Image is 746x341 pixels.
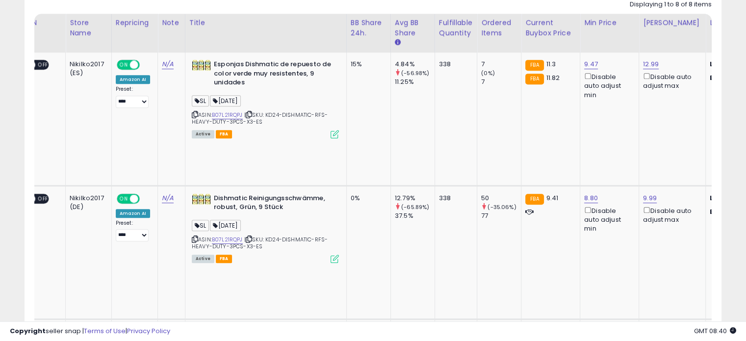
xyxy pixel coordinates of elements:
div: 338 [439,60,469,69]
a: B07L21RQPJ [212,111,243,119]
span: 11.82 [546,73,560,82]
span: [DATE] [210,220,241,231]
strong: Copyright [10,326,46,336]
div: 77 [481,211,521,220]
span: SL [192,220,209,231]
span: ON [118,194,130,203]
small: FBA [525,60,543,71]
div: 11.25% [395,78,435,86]
div: Min Price [584,18,635,28]
div: ASIN: [192,60,339,137]
div: 37.5% [395,211,435,220]
small: FBA [525,74,543,84]
div: Title [189,18,342,28]
div: 0% [351,194,383,203]
div: 7 [481,60,521,69]
small: (-56.98%) [401,69,429,77]
b: Dishmatic Reinigungsschwämme, robust, Grün, 9 Stück [214,194,333,214]
span: SL [192,95,209,106]
small: Avg BB Share. [395,38,401,47]
a: 8.80 [584,193,598,203]
div: 15% [351,60,383,69]
div: Fulfillable Quantity [439,18,473,38]
span: [DATE] [210,95,241,106]
a: Privacy Policy [127,326,170,336]
div: 4.84% [395,60,435,69]
span: ON [118,61,130,69]
img: 51mBS6U6D2L._SL40_.jpg [192,194,211,205]
div: Avg BB Share [395,18,431,38]
small: (-35.06%) [488,203,516,211]
span: 11.3 [546,59,556,69]
div: Nikilko2017 (ES) [70,60,104,78]
div: Preset: [116,220,150,242]
span: OFF [35,194,51,203]
a: Terms of Use [84,326,126,336]
a: N/A [162,59,174,69]
a: 9.99 [643,193,657,203]
div: ASIN: [192,194,339,262]
div: 12.79% [395,194,435,203]
span: 2025-09-7 08:40 GMT [694,326,736,336]
div: seller snap | | [10,327,170,336]
a: 12.99 [643,59,659,69]
div: Disable auto adjust max [643,205,698,224]
span: FBA [216,130,232,138]
span: OFF [138,194,154,203]
span: 9.41 [546,193,559,203]
div: 50 [481,194,521,203]
span: OFF [138,61,154,69]
span: | SKU: KD24-DISHMATIC-RFS-HEAVY-DUTY-3PCS-X3-ES [192,111,328,126]
a: 9.47 [584,59,598,69]
a: N/A [162,193,174,203]
div: Nikilko2017 (DE) [70,194,104,211]
div: 338 [439,194,469,203]
div: EFN [25,18,61,28]
div: Current Buybox Price [525,18,576,38]
span: | SKU: KD24-DISHMATIC-RFS-HEAVY-DUTY-3PCS-X3-ES [192,236,328,250]
div: Disable auto adjust min [584,205,631,234]
span: All listings currently available for purchase on Amazon [192,255,214,263]
div: BB Share 24h. [351,18,386,38]
span: OFF [35,61,51,69]
span: All listings currently available for purchase on Amazon [192,130,214,138]
div: Disable auto adjust min [584,71,631,100]
div: Preset: [116,86,150,108]
div: Disable auto adjust max [643,71,698,90]
span: FBA [216,255,232,263]
img: 51mBS6U6D2L._SL40_.jpg [192,60,211,71]
div: Note [162,18,181,28]
small: FBA [525,194,543,205]
div: Amazon AI [116,209,150,218]
div: Ordered Items [481,18,517,38]
div: Store Name [70,18,107,38]
div: [PERSON_NAME] [643,18,701,28]
b: Esponjas Dishmatic de repuesto de color verde muy resistentes, 9 unidades [214,60,333,90]
div: Repricing [116,18,154,28]
div: Amazon AI [116,75,150,84]
a: B07L21RQPJ [212,236,243,244]
div: 7 [481,78,521,86]
small: (0%) [481,69,495,77]
small: (-65.89%) [401,203,429,211]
